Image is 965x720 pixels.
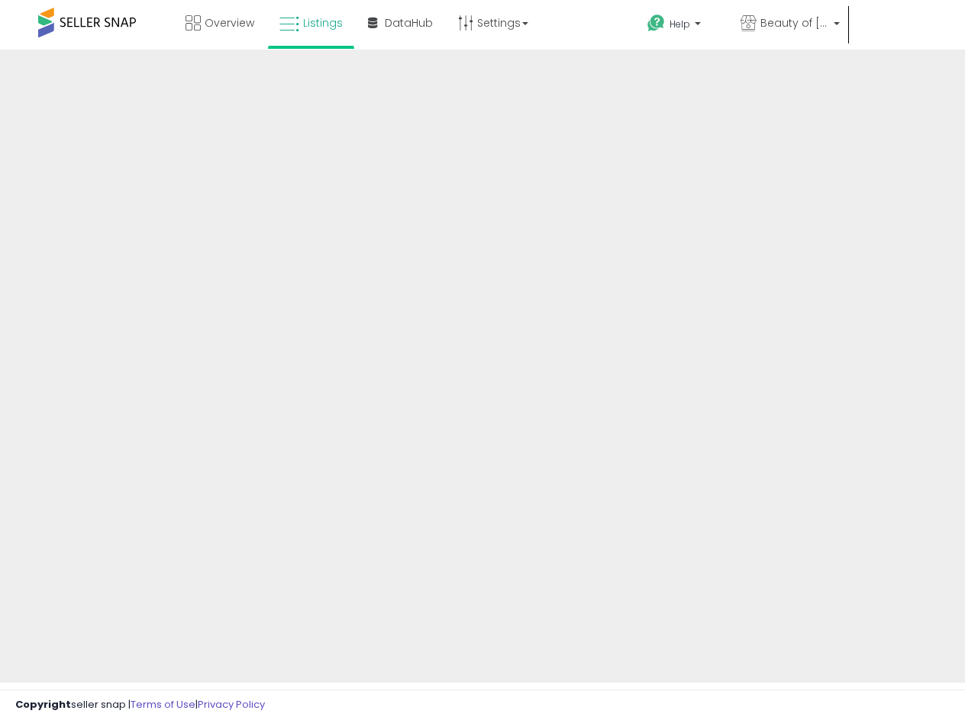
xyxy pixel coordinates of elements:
span: Beauty of [GEOGRAPHIC_DATA] [760,15,829,31]
i: Get Help [647,14,666,33]
span: Listings [303,15,343,31]
span: Help [670,18,690,31]
a: Help [635,2,727,50]
span: Overview [205,15,254,31]
span: DataHub [385,15,433,31]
